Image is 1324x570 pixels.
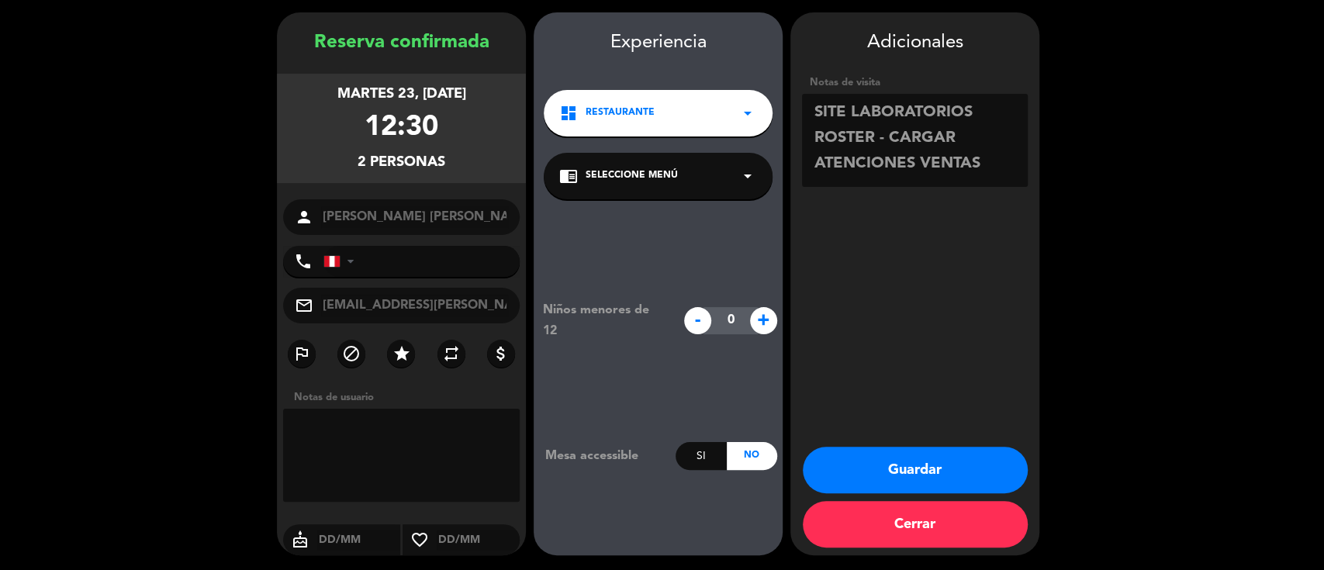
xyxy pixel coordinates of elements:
[295,296,313,315] i: mail_outline
[802,28,1028,58] div: Adicionales
[559,104,578,123] i: dashboard
[738,104,757,123] i: arrow_drop_down
[534,28,783,58] div: Experiencia
[342,344,361,363] i: block
[727,442,777,470] div: No
[676,442,726,470] div: Si
[531,300,676,340] div: Niños menores de 12
[534,446,676,466] div: Mesa accessible
[684,307,711,334] span: -
[295,208,313,226] i: person
[358,151,445,174] div: 2 personas
[392,344,410,363] i: star
[586,105,655,121] span: Restaurante
[442,344,461,363] i: repeat
[294,252,313,271] i: phone
[559,167,578,185] i: chrome_reader_mode
[802,74,1028,91] div: Notas de visita
[283,530,317,549] i: cake
[317,530,400,550] input: DD/MM
[277,28,526,58] div: Reserva confirmada
[286,389,526,406] div: Notas de usuario
[403,530,437,549] i: favorite_border
[803,447,1028,493] button: Guardar
[586,168,678,184] span: Seleccione Menú
[292,344,311,363] i: outlined_flag
[324,247,360,276] div: Peru (Perú): +51
[365,105,438,151] div: 12:30
[337,83,466,105] div: martes 23, [DATE]
[437,530,520,550] input: DD/MM
[738,167,757,185] i: arrow_drop_down
[803,501,1028,548] button: Cerrar
[492,344,510,363] i: attach_money
[750,307,777,334] span: +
